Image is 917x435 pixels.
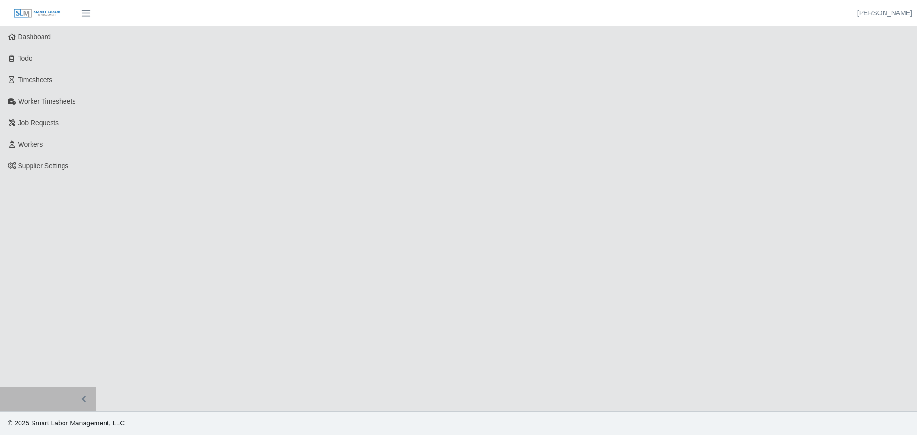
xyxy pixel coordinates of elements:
[18,119,59,127] span: Job Requests
[18,33,51,41] span: Dashboard
[18,162,69,170] span: Supplier Settings
[18,76,53,84] span: Timesheets
[8,419,125,427] span: © 2025 Smart Labor Management, LLC
[18,97,75,105] span: Worker Timesheets
[857,8,912,18] a: [PERSON_NAME]
[18,54,32,62] span: Todo
[18,140,43,148] span: Workers
[13,8,61,19] img: SLM Logo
